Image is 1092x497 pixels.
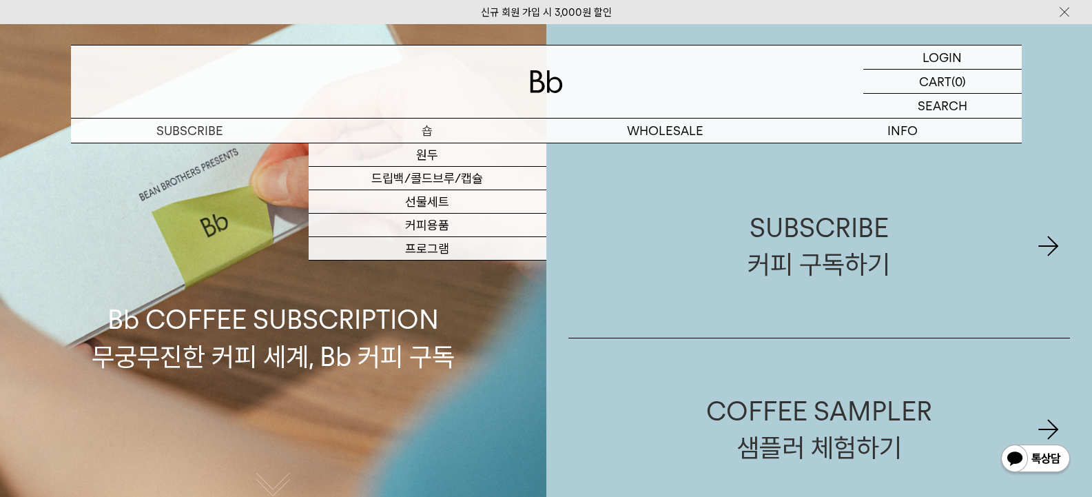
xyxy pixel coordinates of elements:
p: (0) [951,70,966,93]
p: WHOLESALE [546,119,784,143]
p: Bb COFFEE SUBSCRIPTION 무궁무진한 커피 세계, Bb 커피 구독 [92,170,455,374]
img: 카카오톡 채널 1:1 채팅 버튼 [1000,443,1071,476]
a: SUBSCRIBE [71,119,309,143]
div: SUBSCRIBE 커피 구독하기 [748,210,890,283]
a: 신규 회원 가입 시 3,000원 할인 [481,6,612,19]
p: INFO [784,119,1022,143]
a: 숍 [309,119,546,143]
div: COFFEE SAMPLER 샘플러 체험하기 [706,393,932,466]
p: CART [919,70,951,93]
a: 선물세트 [309,190,546,214]
a: 프로그램 [309,237,546,261]
a: 원두 [309,143,546,167]
a: SUBSCRIBE커피 구독하기 [568,155,1071,338]
a: CART (0) [863,70,1022,94]
a: LOGIN [863,45,1022,70]
p: SEARCH [918,94,967,118]
img: 로고 [530,70,563,93]
p: LOGIN [923,45,962,69]
a: 드립백/콜드브루/캡슐 [309,167,546,190]
a: 커피용품 [309,214,546,237]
